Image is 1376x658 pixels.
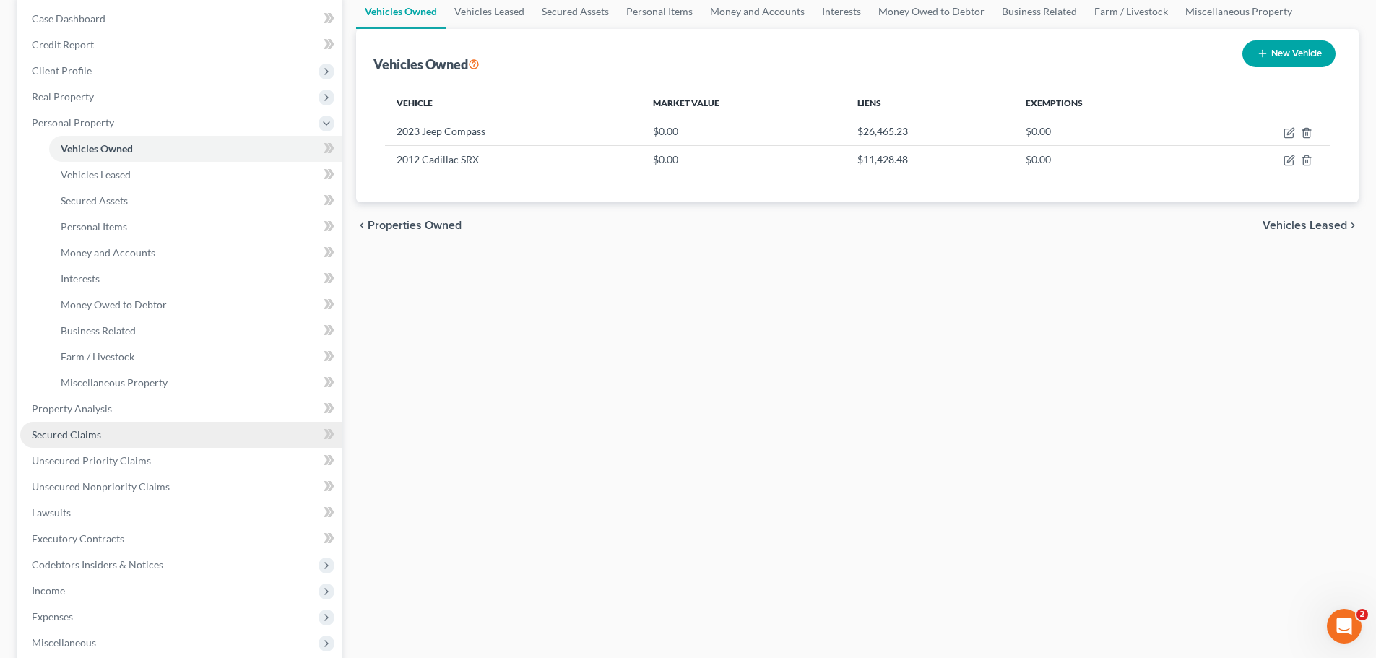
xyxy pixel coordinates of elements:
th: Exemptions [1014,89,1198,118]
span: Money Owed to Debtor [61,298,167,311]
a: Personal Items [49,214,342,240]
a: Case Dashboard [20,6,342,32]
a: Vehicles Owned [49,136,342,162]
a: Farm / Livestock [49,344,342,370]
i: chevron_right [1347,220,1359,231]
span: Business Related [61,324,136,337]
td: $0.00 [1014,146,1198,173]
td: $0.00 [641,146,846,173]
th: Market Value [641,89,846,118]
a: Miscellaneous Property [49,370,342,396]
a: Executory Contracts [20,526,342,552]
a: Property Analysis [20,396,342,422]
span: 2 [1356,609,1368,620]
span: Codebtors Insiders & Notices [32,558,163,571]
a: Secured Assets [49,188,342,214]
a: Lawsuits [20,500,342,526]
span: Money and Accounts [61,246,155,259]
div: Vehicles Owned [373,56,480,73]
th: Liens [846,89,1014,118]
a: Unsecured Nonpriority Claims [20,474,342,500]
td: 2012 Cadillac SRX [385,146,641,173]
a: Credit Report [20,32,342,58]
span: Personal Items [61,220,127,233]
span: Client Profile [32,64,92,77]
a: Business Related [49,318,342,344]
td: $0.00 [641,118,846,145]
th: Vehicle [385,89,641,118]
span: Interests [61,272,100,285]
span: Real Property [32,90,94,103]
span: Income [32,584,65,597]
span: Expenses [32,610,73,623]
td: $26,465.23 [846,118,1014,145]
span: Unsecured Priority Claims [32,454,151,467]
button: New Vehicle [1242,40,1336,67]
span: Lawsuits [32,506,71,519]
span: Property Analysis [32,402,112,415]
td: $11,428.48 [846,146,1014,173]
a: Money and Accounts [49,240,342,266]
span: Secured Claims [32,428,101,441]
a: Secured Claims [20,422,342,448]
span: Vehicles Leased [61,168,131,181]
span: Farm / Livestock [61,350,134,363]
button: Vehicles Leased chevron_right [1263,220,1359,231]
span: Credit Report [32,38,94,51]
span: Vehicles Leased [1263,220,1347,231]
td: 2023 Jeep Compass [385,118,641,145]
iframe: Intercom live chat [1327,609,1362,644]
span: Miscellaneous Property [61,376,168,389]
a: Money Owed to Debtor [49,292,342,318]
span: Secured Assets [61,194,128,207]
span: Executory Contracts [32,532,124,545]
span: Unsecured Nonpriority Claims [32,480,170,493]
span: Miscellaneous [32,636,96,649]
span: Vehicles Owned [61,142,133,155]
a: Interests [49,266,342,292]
span: Properties Owned [368,220,462,231]
a: Vehicles Leased [49,162,342,188]
td: $0.00 [1014,118,1198,145]
i: chevron_left [356,220,368,231]
a: Unsecured Priority Claims [20,448,342,474]
span: Personal Property [32,116,114,129]
span: Case Dashboard [32,12,105,25]
button: chevron_left Properties Owned [356,220,462,231]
